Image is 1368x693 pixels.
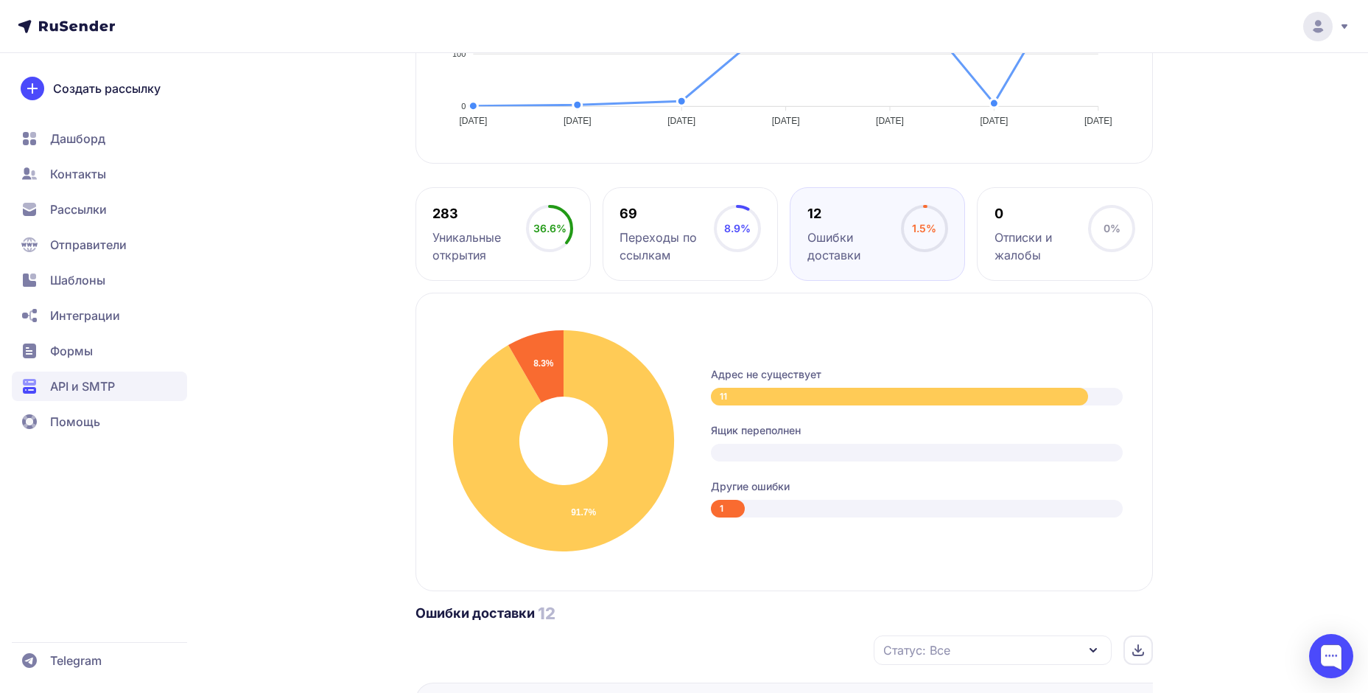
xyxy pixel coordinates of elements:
tspan: 100 [452,49,466,58]
span: 8.9% [724,222,751,234]
span: Контакты [50,165,106,183]
tspan: [DATE] [1084,116,1112,126]
tspan: [DATE] [876,116,904,126]
a: Telegram [12,646,187,675]
div: Ящик переполнен [711,423,1123,438]
span: Telegram [50,652,102,669]
span: Рассылки [50,201,107,218]
div: 283 [432,205,526,223]
div: Отписки и жалобы [995,229,1088,264]
span: 0% [1104,222,1120,234]
div: 1 [711,500,745,518]
tspan: [DATE] [667,116,695,126]
span: Интеграции [50,307,120,324]
h3: 12 [538,603,555,624]
span: 1.5% [912,222,936,234]
div: Переходы по ссылкам [620,229,713,264]
div: 0 [995,205,1088,223]
tspan: [DATE] [980,116,1008,126]
span: 36.6% [533,222,567,234]
span: Дашборд [50,130,105,147]
span: Помощь [50,413,100,431]
span: Шаблоны [50,271,105,289]
h2: Ошибки доставки [415,605,535,622]
tspan: 0 [461,102,466,111]
tspan: [DATE] [459,116,487,126]
span: Отправители [50,236,127,254]
div: 12 [807,205,901,223]
div: 11 [711,388,1089,405]
tspan: [DATE] [563,116,591,126]
tspan: [DATE] [771,116,799,126]
span: API и SMTP [50,377,115,395]
div: Ошибки доставки [807,229,901,264]
div: Уникальные открытия [432,229,526,264]
div: 69 [620,205,713,223]
div: Адрес не существует [711,367,1123,382]
div: Другие ошибки [711,479,1123,494]
span: Статус: Все [883,641,950,659]
span: Формы [50,342,93,360]
span: Создать рассылку [53,80,161,97]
